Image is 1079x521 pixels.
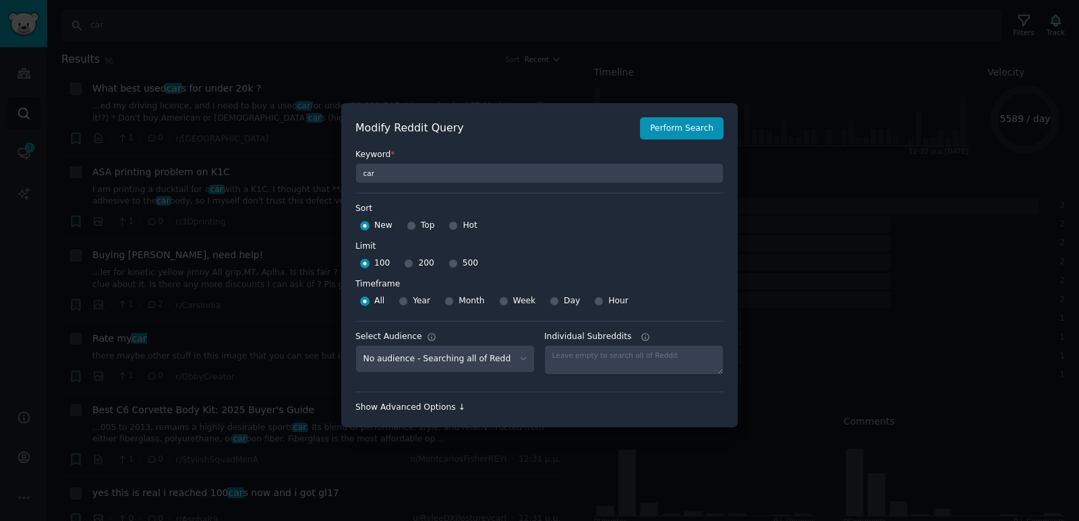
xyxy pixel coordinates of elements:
span: Month [459,295,484,307]
div: Select Audience [355,331,422,343]
span: Year [413,295,430,307]
span: 200 [418,257,434,270]
button: Perform Search [640,117,724,140]
label: Timeframe [355,274,724,290]
span: Hour [608,295,629,307]
label: Keyword [355,149,724,161]
div: Show Advanced Options ↓ [355,402,724,414]
span: Week [513,295,536,307]
span: New [374,220,392,232]
input: Keyword to search on Reddit [355,163,724,183]
span: 500 [463,257,478,270]
span: All [374,295,384,307]
span: Hot [463,220,477,232]
span: Day [564,295,580,307]
span: 100 [374,257,390,270]
span: Top [421,220,435,232]
div: Limit [355,241,376,253]
label: Individual Subreddits [544,331,724,343]
h2: Modify Reddit Query [355,120,633,137]
label: Sort [355,203,724,215]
